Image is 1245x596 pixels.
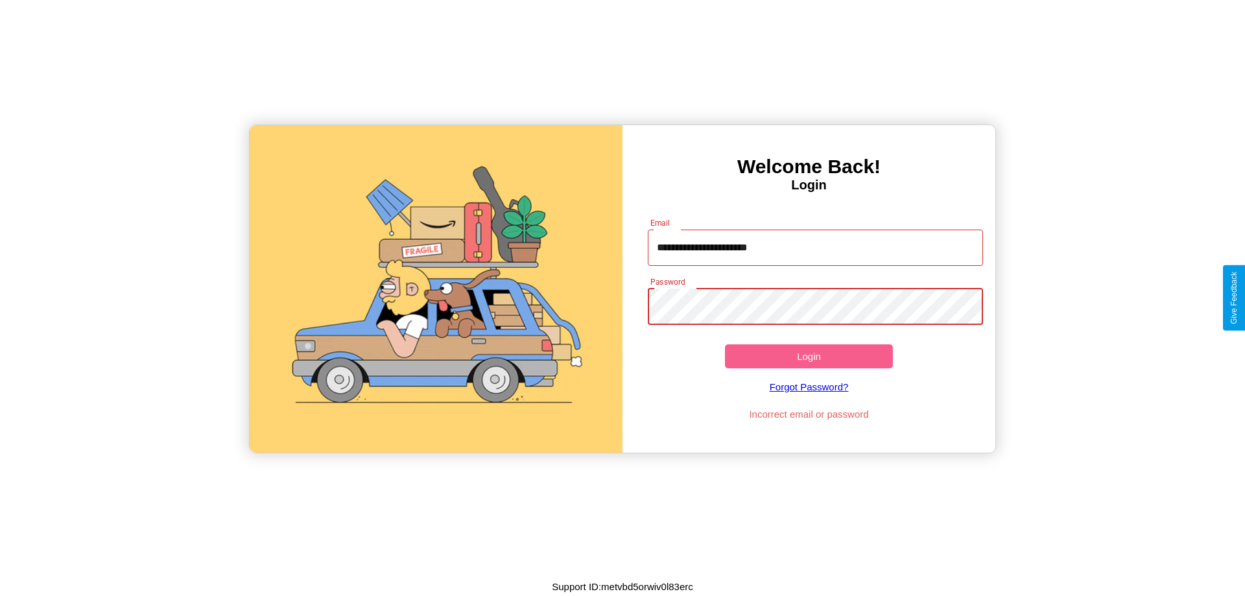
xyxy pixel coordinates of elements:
[622,156,995,178] h3: Welcome Back!
[641,368,977,405] a: Forgot Password?
[622,178,995,193] h4: Login
[250,125,622,453] img: gif
[1229,272,1239,324] div: Give Feedback
[552,578,693,595] p: Support ID: metvbd5orwiv0l83erc
[641,405,977,423] p: Incorrect email or password
[650,276,685,287] label: Password
[650,217,670,228] label: Email
[725,344,893,368] button: Login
